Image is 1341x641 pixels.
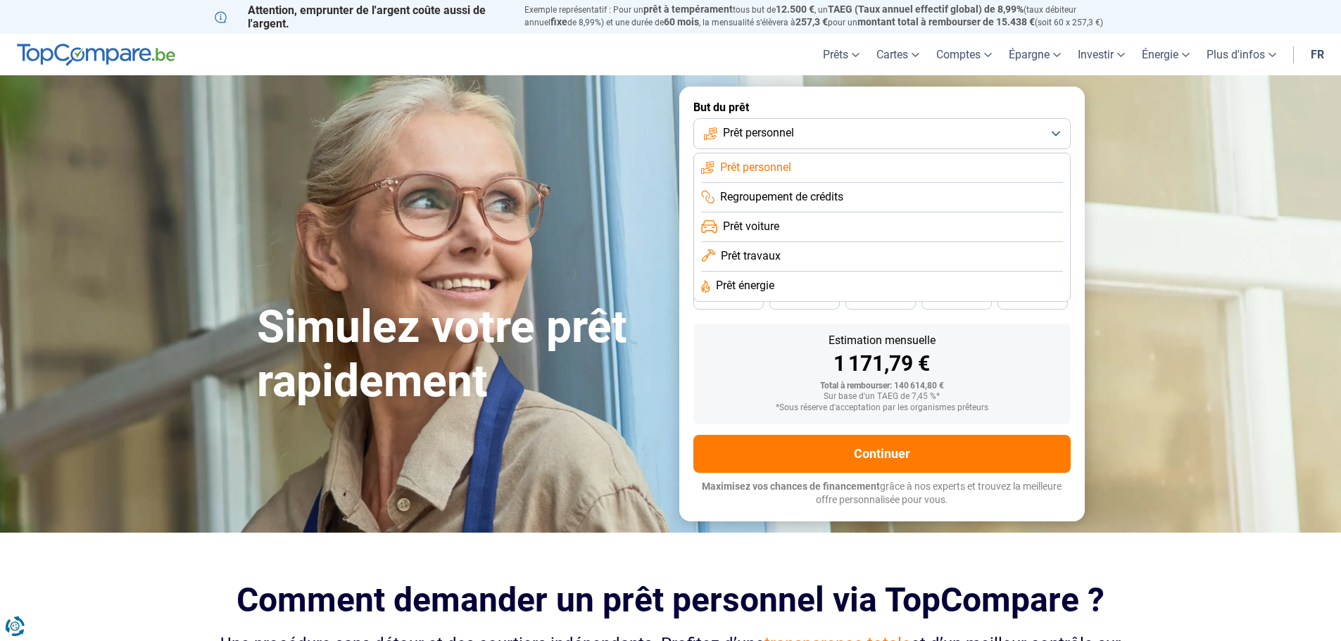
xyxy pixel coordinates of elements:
[702,481,880,492] span: Maximisez vos chances de financement
[776,4,814,15] span: 12.500 €
[664,16,699,27] span: 60 mois
[1198,34,1285,75] a: Plus d'infos
[721,248,781,264] span: Prêt travaux
[693,480,1071,507] p: grâce à nos experts et trouvez la meilleure offre personnalisée pour vous.
[693,435,1071,473] button: Continuer
[1000,34,1069,75] a: Épargne
[941,295,972,303] span: 30 mois
[550,16,567,27] span: fixe
[814,34,868,75] a: Prêts
[716,278,774,293] span: Prêt énergie
[795,16,828,27] span: 257,3 €
[705,335,1059,346] div: Estimation mensuelle
[713,295,744,303] span: 48 mois
[693,118,1071,149] button: Prêt personnel
[868,34,928,75] a: Cartes
[720,160,791,175] span: Prêt personnel
[705,403,1059,413] div: *Sous réserve d'acceptation par les organismes prêteurs
[1133,34,1198,75] a: Énergie
[257,300,662,409] h1: Simulez votre prêt rapidement
[723,125,794,141] span: Prêt personnel
[524,4,1127,29] p: Exemple représentatif : Pour un tous but de , un (taux débiteur annuel de 8,99%) et une durée de ...
[1069,34,1133,75] a: Investir
[705,353,1059,374] div: 1 171,79 €
[705,381,1059,391] div: Total à rembourser: 140 614,80 €
[643,4,733,15] span: prêt à tempérament
[928,34,1000,75] a: Comptes
[828,4,1024,15] span: TAEG (Taux annuel effectif global) de 8,99%
[1302,34,1333,75] a: fr
[705,392,1059,402] div: Sur base d'un TAEG de 7,45 %*
[720,189,843,205] span: Regroupement de crédits
[1017,295,1048,303] span: 24 mois
[857,16,1035,27] span: montant total à rembourser de 15.438 €
[865,295,896,303] span: 36 mois
[215,4,508,30] p: Attention, emprunter de l'argent coûte aussi de l'argent.
[789,295,820,303] span: 42 mois
[693,101,1071,114] label: But du prêt
[17,44,175,66] img: TopCompare
[723,219,779,234] span: Prêt voiture
[215,580,1127,619] h2: Comment demander un prêt personnel via TopCompare ?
